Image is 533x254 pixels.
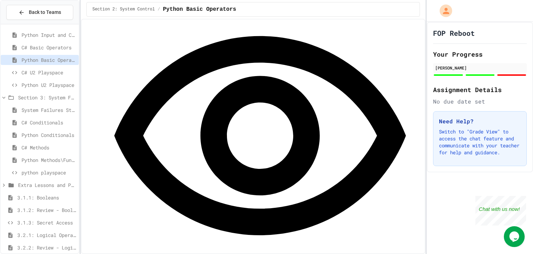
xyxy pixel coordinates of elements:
iframe: chat widget [475,196,526,226]
span: Python Basic Operators [163,5,236,14]
h2: Assignment Details [433,85,527,95]
span: C# Conditionals [22,119,76,126]
span: Extra Lessons and Practice Python [18,181,76,189]
span: Python U2 Playspace [22,81,76,89]
h3: Need Help? [439,117,521,125]
span: Back to Teams [29,9,61,16]
span: 3.2.2: Review - Logical Operators [17,244,76,251]
span: Section 3: System Failures [18,94,76,101]
span: Section 2: System Control [92,7,155,12]
span: C# U2 Playspace [22,69,76,76]
span: C# Basic Operators [22,44,76,51]
span: / [158,7,160,12]
span: 3.1.3: Secret Access [17,219,76,226]
span: 3.2.1: Logical Operators [17,231,76,239]
h2: Your Progress [433,49,527,59]
p: Switch to "Grade View" to access the chat feature and communicate with your teacher for help and ... [439,128,521,156]
div: My Account [432,3,454,19]
span: System Failures Story [22,106,76,114]
span: Python Input and Concatenation [22,31,76,39]
span: Python Conditionals [22,131,76,139]
span: C# Methods [22,144,76,151]
span: 3.1.1: Booleans [17,194,76,201]
span: python playspace [22,169,76,176]
span: Python Methods\Functions [22,156,76,164]
button: Back to Teams [6,5,73,20]
iframe: chat widget [504,226,526,247]
div: No due date set [433,97,527,106]
span: 3.1.2: Review - Booleans [17,206,76,214]
div: [PERSON_NAME] [435,65,525,71]
span: Python Basic Operators [22,56,76,64]
h1: FOP Reboot [433,28,475,38]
